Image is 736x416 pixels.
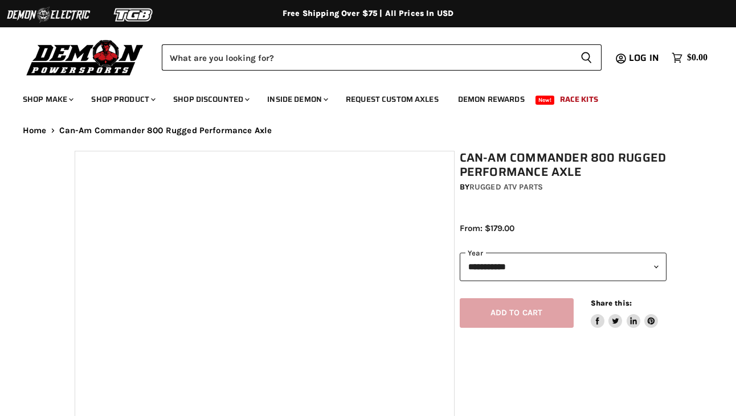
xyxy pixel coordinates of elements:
select: year [460,253,667,281]
a: Shop Discounted [165,88,256,111]
a: Demon Rewards [449,88,533,111]
input: Search [162,44,571,71]
h1: Can-Am Commander 800 Rugged Performance Axle [460,151,667,179]
a: Rugged ATV Parts [469,182,543,192]
img: Demon Powersports [23,37,148,77]
a: Log in [624,53,666,63]
a: Request Custom Axles [337,88,447,111]
a: Home [23,126,47,135]
span: Log in [629,51,659,65]
span: Can-Am Commander 800 Rugged Performance Axle [59,126,272,135]
aside: Share this: [591,298,659,328]
span: New! [535,96,555,105]
img: TGB Logo 2 [91,4,177,26]
a: Shop Product [83,88,162,111]
div: by [460,181,667,193]
span: $0.00 [687,52,708,63]
a: $0.00 [666,50,713,66]
span: From: $179.00 [460,223,514,233]
a: Shop Make [14,88,80,111]
span: Share this: [591,299,632,307]
img: Demon Electric Logo 2 [6,4,91,26]
button: Search [571,44,602,71]
a: Inside Demon [259,88,335,111]
a: Race Kits [551,88,607,111]
form: Product [162,44,602,71]
ul: Main menu [14,83,705,111]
